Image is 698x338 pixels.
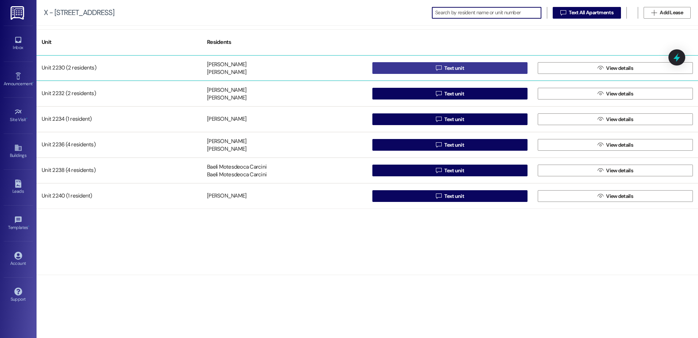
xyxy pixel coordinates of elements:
[11,6,26,20] img: ResiDesk Logo
[538,88,693,99] button: View details
[4,285,33,305] a: Support
[435,8,541,18] input: Search by resident name or unit number
[26,116,27,121] span: •
[606,192,633,200] span: View details
[538,139,693,151] button: View details
[207,116,246,123] div: [PERSON_NAME]
[444,167,464,174] span: Text unit
[37,189,202,203] div: Unit 2240 (1 resident)
[606,90,633,98] span: View details
[598,142,603,148] i: 
[372,62,528,74] button: Text unit
[553,7,621,19] button: Text All Apartments
[598,116,603,122] i: 
[444,64,464,72] span: Text unit
[372,139,528,151] button: Text unit
[37,61,202,75] div: Unit 2230 (2 residents)
[207,163,266,171] div: Baeli Motesdeoca Carcini
[538,190,693,202] button: View details
[372,88,528,99] button: Text unit
[28,224,29,229] span: •
[436,116,441,122] i: 
[372,190,528,202] button: Text unit
[207,171,266,179] div: Baeli Motesdeoca Carcini
[436,65,441,71] i: 
[4,106,33,125] a: Site Visit •
[207,69,246,76] div: [PERSON_NAME]
[444,116,464,123] span: Text unit
[606,64,633,72] span: View details
[598,91,603,97] i: 
[606,167,633,174] span: View details
[436,193,441,199] i: 
[4,249,33,269] a: Account
[4,214,33,233] a: Templates •
[444,90,464,98] span: Text unit
[4,142,33,161] a: Buildings
[644,7,691,19] button: Add Lease
[37,112,202,127] div: Unit 2234 (1 resident)
[207,94,246,102] div: [PERSON_NAME]
[37,33,202,51] div: Unit
[444,192,464,200] span: Text unit
[37,138,202,152] div: Unit 2236 (4 residents)
[660,9,683,16] span: Add Lease
[37,86,202,101] div: Unit 2232 (2 residents)
[4,34,33,53] a: Inbox
[372,165,528,176] button: Text unit
[560,10,566,16] i: 
[207,61,246,68] div: [PERSON_NAME]
[606,141,633,149] span: View details
[598,65,603,71] i: 
[569,9,613,16] span: Text All Apartments
[444,141,464,149] span: Text unit
[202,33,367,51] div: Residents
[4,177,33,197] a: Leads
[372,113,528,125] button: Text unit
[207,138,246,145] div: [PERSON_NAME]
[207,192,246,200] div: [PERSON_NAME]
[436,142,441,148] i: 
[651,10,657,16] i: 
[207,86,246,94] div: [PERSON_NAME]
[436,168,441,173] i: 
[538,113,693,125] button: View details
[538,62,693,74] button: View details
[436,91,441,97] i: 
[538,165,693,176] button: View details
[207,146,246,153] div: [PERSON_NAME]
[606,116,633,123] span: View details
[32,80,34,85] span: •
[598,168,603,173] i: 
[598,193,603,199] i: 
[37,163,202,178] div: Unit 2238 (4 residents)
[44,9,114,16] div: X - [STREET_ADDRESS]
